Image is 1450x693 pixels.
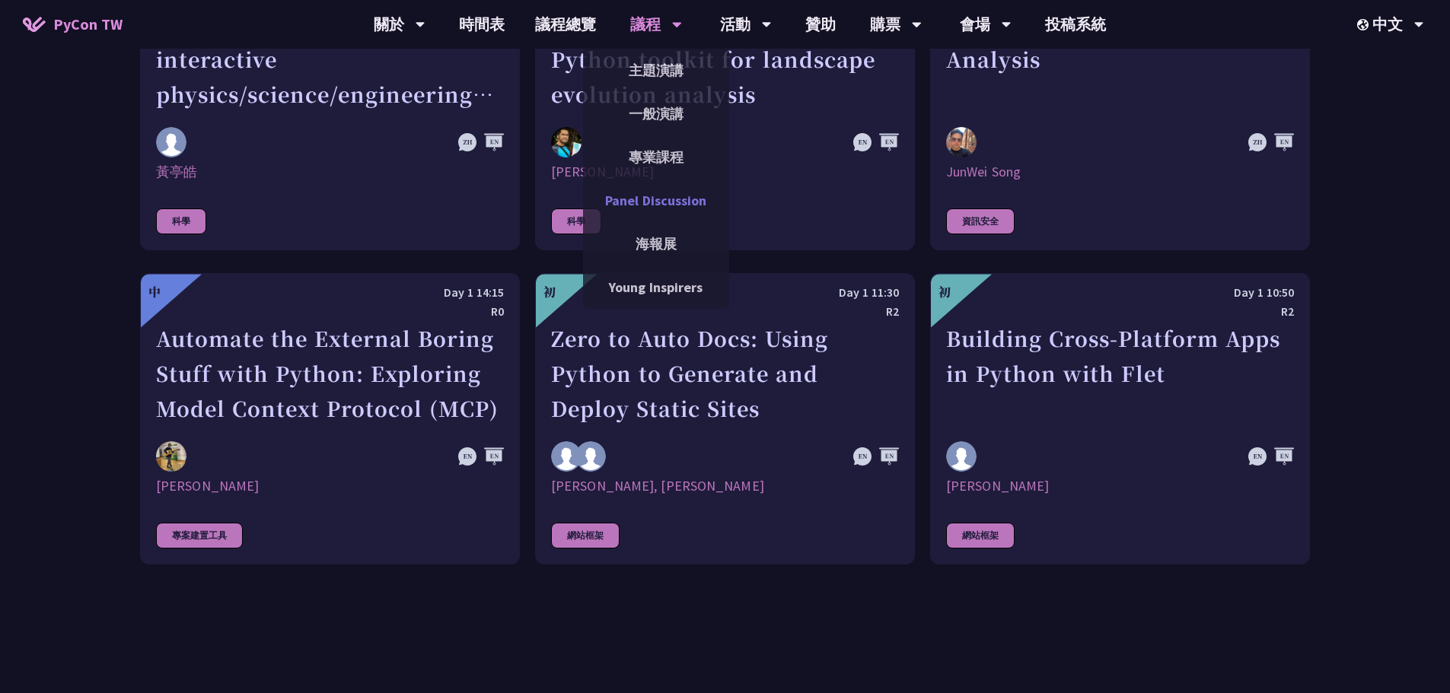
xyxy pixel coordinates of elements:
[583,183,729,218] a: Panel Discussion
[543,283,556,301] div: 初
[156,302,504,321] div: R0
[946,163,1294,181] div: JunWei Song
[583,52,729,88] a: 主題演講
[583,139,729,175] a: 專業課程
[8,5,138,43] a: PyCon TW
[575,441,606,472] img: Tiffany Gau
[946,523,1015,548] div: 網站框架
[946,302,1294,321] div: R2
[939,283,951,301] div: 初
[551,208,601,234] div: 科學
[156,523,243,548] div: 專案建置工具
[551,302,899,321] div: R2
[53,13,123,36] span: PyCon TW
[156,283,504,302] div: Day 1 14:15
[583,96,729,132] a: 一般演講
[535,273,915,564] a: 初 Day 1 11:30 R2 Zero to Auto Docs: Using Python to Generate and Deploy Static Sites Daniel GauTi...
[551,7,899,112] div: From topography to process: A Python toolkit for landscape evolution analysis
[23,17,46,32] img: Home icon of PyCon TW 2025
[946,477,1294,495] div: [PERSON_NAME]
[156,321,504,426] div: Automate the External Boring Stuff with Python: Exploring Model Context Protocol (MCP)
[156,163,504,181] div: 黃亭皓
[551,441,582,472] img: Daniel Gau
[148,283,161,301] div: 中
[946,7,1294,112] div: Practical Python Malware Analysis
[583,226,729,262] a: 海報展
[156,7,504,112] div: How to write an easy to use, interactive physics/science/engineering simulator leveraging ctypes,...
[551,163,899,181] div: [PERSON_NAME]
[930,273,1310,564] a: 初 Day 1 10:50 R2 Building Cross-Platform Apps in Python with Flet Cyrus Mante [PERSON_NAME] 網站框架
[140,273,520,564] a: 中 Day 1 14:15 R0 Automate the External Boring Stuff with Python: Exploring Model Context Protocol...
[946,441,977,472] img: Cyrus Mante
[946,127,977,157] img: JunWei Song
[156,441,186,472] img: Ryosuke Tanno
[946,283,1294,302] div: Day 1 10:50
[156,477,504,495] div: [PERSON_NAME]
[551,477,899,495] div: [PERSON_NAME], [PERSON_NAME]
[156,208,206,234] div: 科學
[946,321,1294,426] div: Building Cross-Platform Apps in Python with Flet
[551,321,899,426] div: Zero to Auto Docs: Using Python to Generate and Deploy Static Sites
[946,208,1015,234] div: 資訊安全
[551,523,620,548] div: 網站框架
[1357,19,1372,30] img: Locale Icon
[156,127,186,157] img: 黃亭皓
[551,127,582,157] img: Ricarido Saturay
[583,269,729,305] a: Young Inspirers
